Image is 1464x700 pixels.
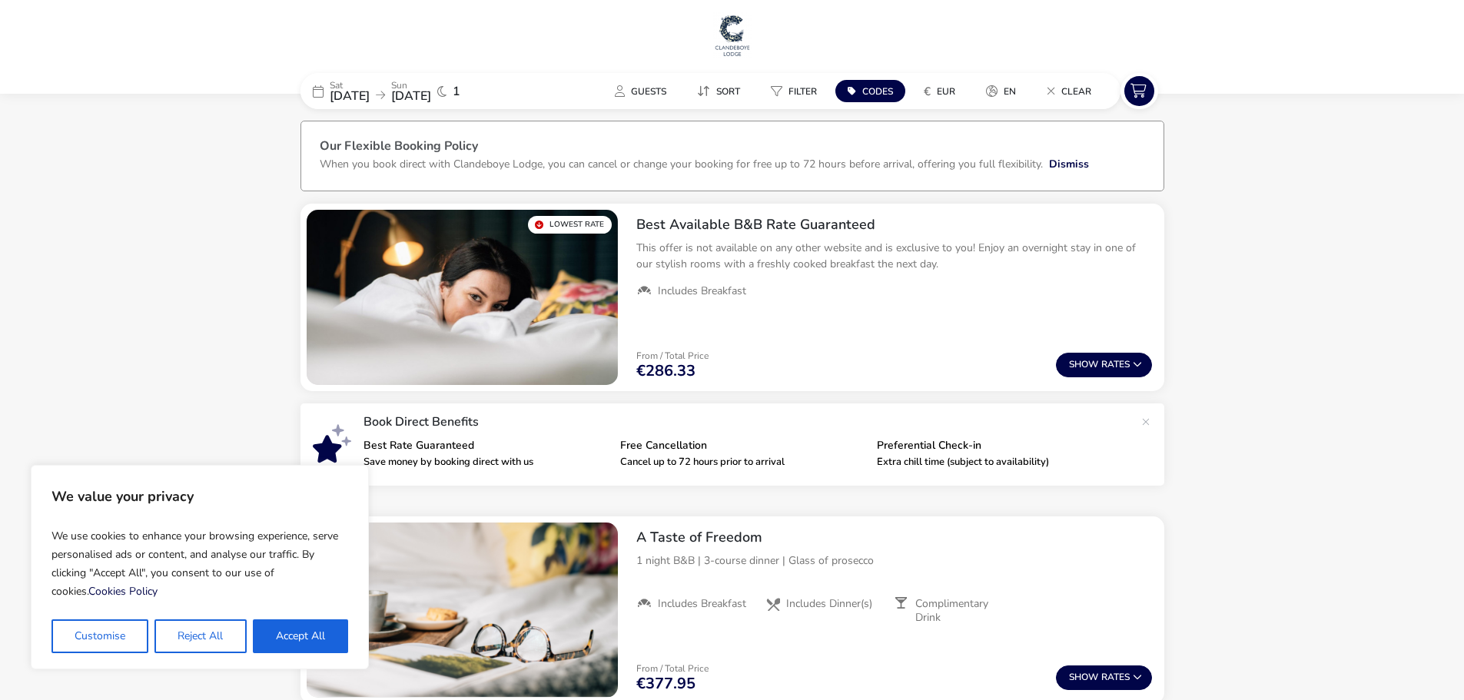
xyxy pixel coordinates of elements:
span: Includes Breakfast [658,284,746,298]
p: We use cookies to enhance your browsing experience, serve personalised ads or content, and analys... [51,521,348,607]
naf-pibe-menu-bar-item: Sort [685,80,759,102]
naf-pibe-menu-bar-item: €EUR [911,80,974,102]
button: Dismiss [1049,156,1089,172]
p: Extra chill time (subject to availability) [877,457,1121,467]
div: Lowest Rate [528,216,612,234]
p: This offer is not available on any other website and is exclusive to you! Enjoy an overnight stay... [636,240,1152,272]
naf-pibe-menu-bar-item: Clear [1034,80,1110,102]
p: Best Rate Guaranteed [364,440,608,451]
a: Cookies Policy [88,584,158,599]
div: A Taste of Freedom1 night B&B | 3-course dinner | Glass of proseccoIncludes BreakfastIncludes Din... [624,516,1164,638]
p: From / Total Price [636,664,709,673]
button: Filter [759,80,829,102]
button: Customise [51,619,148,653]
span: €286.33 [636,363,695,379]
button: €EUR [911,80,968,102]
span: en [1004,85,1016,98]
span: Includes Dinner(s) [786,597,872,611]
p: Book Direct Benefits [364,416,1134,428]
button: Guests [603,80,679,102]
p: Cancel up to 72 hours prior to arrival [620,457,865,467]
h3: Our Flexible Booking Policy [320,140,1145,156]
button: en [974,80,1028,102]
div: Sat[DATE]Sun[DATE]1 [300,73,531,109]
span: Sort [716,85,740,98]
span: €377.95 [636,676,695,692]
button: Accept All [253,619,348,653]
p: We value your privacy [51,481,348,512]
swiper-slide: 1 / 1 [307,523,618,698]
button: Clear [1034,80,1104,102]
swiper-slide: 1 / 1 [307,210,618,385]
p: From / Total Price [636,351,709,360]
button: ShowRates [1056,665,1152,690]
span: Complimentary Drink [915,597,1011,625]
span: Includes Breakfast [658,597,746,611]
p: When you book direct with Clandeboye Lodge, you can cancel or change your booking for free up to ... [320,157,1043,171]
naf-pibe-menu-bar-item: Guests [603,80,685,102]
span: [DATE] [330,88,370,105]
img: Main Website [713,12,752,58]
naf-pibe-menu-bar-item: en [974,80,1034,102]
span: 1 [453,85,460,98]
button: ShowRates [1056,353,1152,377]
span: EUR [937,85,955,98]
h2: A Taste of Freedom [636,529,1152,546]
p: 1 night B&B | 3-course dinner | Glass of prosecco [636,552,1152,569]
naf-pibe-menu-bar-item: Codes [835,80,911,102]
p: Save money by booking direct with us [364,457,608,467]
span: [DATE] [391,88,431,105]
div: Best Available B&B Rate GuaranteedThis offer is not available on any other website and is exclusi... [624,204,1164,311]
span: Guests [631,85,666,98]
naf-pibe-menu-bar-item: Filter [759,80,835,102]
p: Free Cancellation [620,440,865,451]
h2: Best Available B&B Rate Guaranteed [636,216,1152,234]
button: Sort [685,80,752,102]
span: Filter [788,85,817,98]
p: Preferential Check-in [877,440,1121,451]
p: Sun [391,81,431,90]
span: Clear [1061,85,1091,98]
button: Codes [835,80,905,102]
span: Show [1069,672,1101,682]
i: € [924,84,931,99]
div: We value your privacy [31,465,369,669]
span: Codes [862,85,893,98]
span: Show [1069,360,1101,370]
p: Sat [330,81,370,90]
button: Reject All [154,619,246,653]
